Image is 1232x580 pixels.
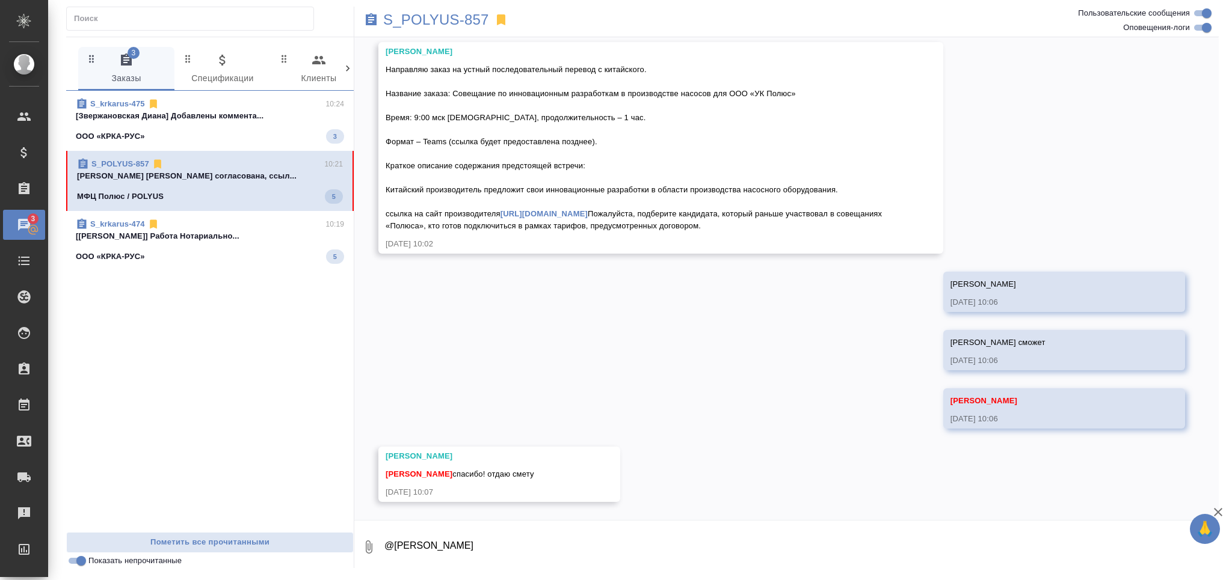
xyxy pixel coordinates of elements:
[77,191,164,203] p: МФЦ Полюс / POLYUS
[85,53,167,86] span: Заказы
[86,53,97,64] svg: Зажми и перетащи, чтобы поменять порядок вкладок
[386,450,578,462] div: [PERSON_NAME]
[66,211,354,271] div: S_krkarus-47410:19[[PERSON_NAME]] Работа Нотариально...ООО «КРКА-РУС»5
[90,219,145,228] a: S_krkarus-474
[500,209,588,218] a: [URL][DOMAIN_NAME]
[1195,516,1215,542] span: 🙏
[386,486,578,498] div: [DATE] 10:07
[76,130,145,142] p: ООО «КРКА-РУС»
[74,10,313,27] input: Поиск
[147,218,159,230] svg: Отписаться
[326,251,344,263] span: 5
[279,53,290,64] svg: Зажми и перетащи, чтобы поменять порядок вкладок
[147,98,159,110] svg: Отписаться
[77,170,343,182] p: [PERSON_NAME] [PERSON_NAME] согласована, ссыл...
[66,91,354,151] div: S_krkarus-47510:24[Звержановская Диана] Добавлены коммента...ООО «КРКА-РУС»3
[23,213,42,225] span: 3
[325,191,343,203] span: 5
[91,159,149,168] a: S_POLYUS-857
[325,218,344,230] p: 10:19
[950,355,1143,367] div: [DATE] 10:06
[950,338,1046,347] span: [PERSON_NAME] сможет
[73,536,347,549] span: Пометить все прочитанными
[128,47,140,59] span: 3
[324,158,343,170] p: 10:21
[76,251,145,263] p: ООО «КРКА-РУС»
[950,396,1017,405] span: [PERSON_NAME]
[66,532,354,553] button: Пометить все прочитанными
[383,14,489,26] a: S_POLYUS-857
[386,469,534,478] span: спасибо! отдаю смету
[88,555,182,567] span: Показать непрочитанные
[1123,22,1190,34] span: Оповещения-логи
[76,110,344,122] p: [Звержановская Диана] Добавлены коммента...
[386,238,901,250] div: [DATE] 10:02
[950,413,1143,425] div: [DATE] 10:06
[182,53,263,86] span: Спецификации
[326,130,344,142] span: 3
[950,296,1143,308] div: [DATE] 10:06
[1190,514,1220,544] button: 🙏
[386,469,452,478] span: [PERSON_NAME]
[66,151,354,211] div: S_POLYUS-85710:21[PERSON_NAME] [PERSON_NAME] согласована, ссыл...МФЦ Полюс / POLYUS5
[386,46,901,58] div: [PERSON_NAME]
[90,99,145,108] a: S_krkarus-475
[325,98,344,110] p: 10:24
[386,65,884,230] span: Направляю заказ на устный последовательный перевод с китайского. Название заказа: Совещание по ин...
[76,230,344,242] p: [[PERSON_NAME]] Работа Нотариально...
[950,279,1016,288] span: [PERSON_NAME]
[1078,7,1190,19] span: Пользовательские сообщения
[152,158,164,170] svg: Отписаться
[3,210,45,240] a: 3
[278,53,360,86] span: Клиенты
